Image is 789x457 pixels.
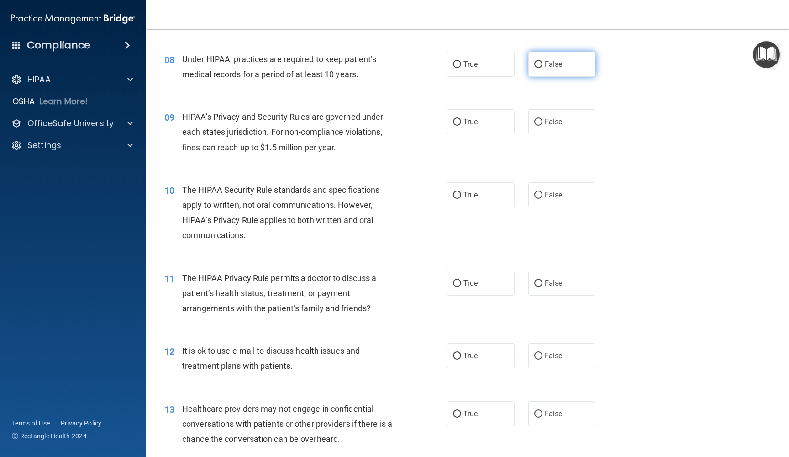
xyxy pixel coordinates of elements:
span: False [545,117,563,126]
span: False [545,279,563,287]
a: Settings [11,140,133,151]
input: False [534,192,542,199]
span: Healthcare providers may not engage in confidential conversations with patients or other provider... [182,404,392,444]
span: True [463,191,478,199]
input: False [534,61,542,68]
span: The HIPAA Privacy Rule permits a doctor to discuss a patient’s health status, treatment, or payme... [182,273,376,313]
h4: Compliance [27,39,90,52]
input: True [453,280,461,287]
input: False [534,353,542,360]
span: Under HIPAA, practices are required to keep patient’s medical records for a period of at least 10... [182,54,376,79]
p: Settings [27,140,61,151]
span: True [463,60,478,69]
span: 09 [164,112,174,123]
span: False [545,351,563,360]
span: 11 [164,273,174,284]
span: True [463,351,478,360]
input: True [453,353,461,360]
span: True [463,279,478,287]
span: 10 [164,185,174,196]
span: False [545,60,563,69]
a: Terms of Use [12,419,50,428]
span: The HIPAA Security Rule standards and specifications apply to written, not oral communications. H... [182,185,379,240]
span: It is ok to use e-mail to discuss health issues and treatment plans with patients. [182,346,360,371]
input: True [453,411,461,418]
p: OfficeSafe University [27,118,114,129]
span: True [463,409,478,418]
input: True [453,119,461,126]
span: HIPAA’s Privacy and Security Rules are governed under each states jurisdiction. For non-complianc... [182,112,383,152]
span: False [545,409,563,418]
a: OfficeSafe University [11,118,133,129]
button: Open Resource Center [753,41,780,68]
iframe: Drift Widget Chat Controller [631,392,778,429]
input: False [534,411,542,418]
input: False [534,280,542,287]
span: Ⓒ Rectangle Health 2024 [12,431,87,441]
p: OSHA [12,96,35,107]
span: 12 [164,346,174,357]
input: True [453,61,461,68]
span: 13 [164,404,174,415]
p: HIPAA [27,74,51,85]
input: True [453,192,461,199]
img: PMB logo [11,10,135,28]
p: Learn More! [40,96,88,107]
a: Privacy Policy [61,419,102,428]
a: HIPAA [11,74,133,85]
input: False [534,119,542,126]
span: False [545,191,563,199]
span: 08 [164,54,174,65]
span: True [463,117,478,126]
